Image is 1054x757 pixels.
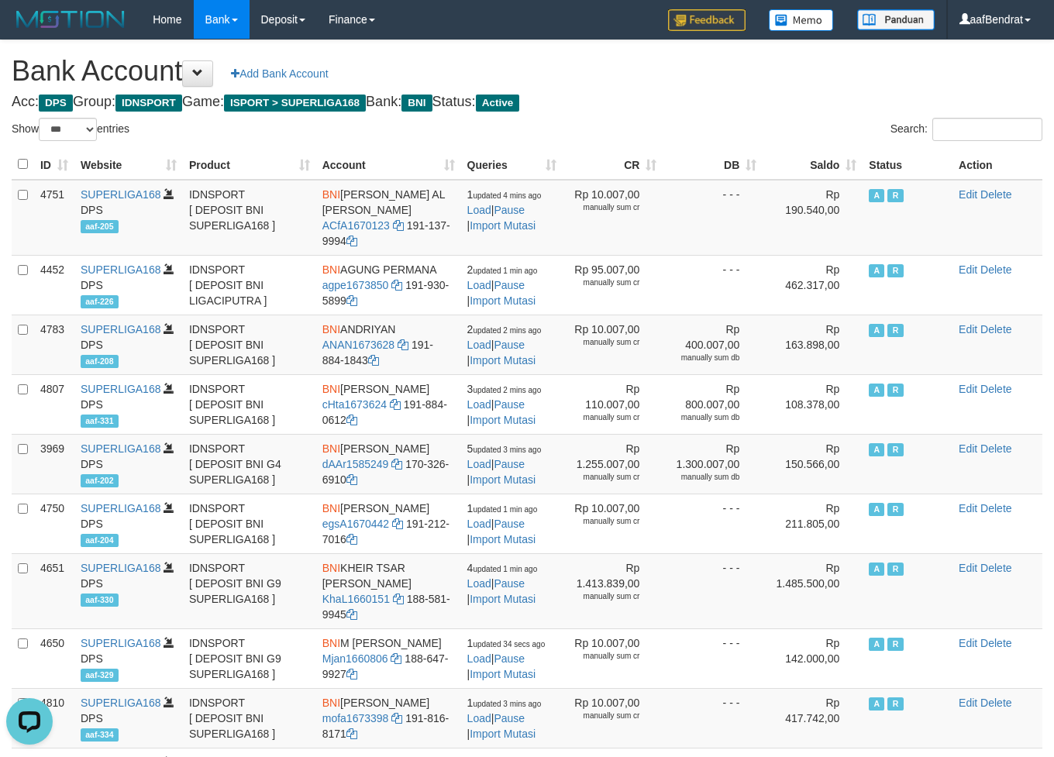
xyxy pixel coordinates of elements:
[34,434,74,494] td: 3969
[322,219,390,232] a: ACfA1670123
[959,323,977,335] a: Edit
[959,442,977,455] a: Edit
[346,608,357,621] a: Copy 1885819945 to clipboard
[322,593,390,605] a: KhaL1660151
[81,534,119,547] span: aaf-204
[183,150,316,180] th: Product: activate to sort column ascending
[563,434,663,494] td: Rp 1.255.007,00
[34,553,74,628] td: 4651
[563,553,663,628] td: Rp 1.413.839,00
[34,628,74,688] td: 4650
[569,591,639,602] div: manually sum cr
[763,150,863,180] th: Saldo: activate to sort column ascending
[980,323,1011,335] a: Delete
[467,502,538,545] span: | |
[322,398,387,411] a: cHta1673624
[467,279,491,291] a: Load
[663,255,763,315] td: - - -
[39,118,97,141] select: Showentries
[81,188,161,201] a: SUPERLIGA168
[183,553,316,628] td: IDNSPORT [ DEPOSIT BNI G9 SUPERLIGA168 ]
[81,502,161,514] a: SUPERLIGA168
[763,180,863,256] td: Rp 190.540,00
[869,384,884,397] span: Active
[81,442,161,455] a: SUPERLIGA168
[183,494,316,553] td: IDNSPORT [ DEPOSIT BNI SUPERLIGA168 ]
[467,263,538,276] span: 2
[81,728,119,742] span: aaf-334
[563,315,663,374] td: Rp 10.007,00
[663,553,763,628] td: - - -
[663,434,763,494] td: Rp 1.300.007,00
[959,502,977,514] a: Edit
[34,494,74,553] td: 4750
[569,711,639,721] div: manually sum cr
[669,472,739,483] div: manually sum db
[470,728,536,740] a: Import Mutasi
[887,638,903,651] span: Running
[81,263,161,276] a: SUPERLIGA168
[346,235,357,247] a: Copy 1911379994 to clipboard
[473,565,537,573] span: updated 1 min ago
[563,374,663,434] td: Rp 110.007,00
[81,355,119,368] span: aaf-208
[183,374,316,434] td: IDNSPORT [ DEPOSIT BNI SUPERLIGA168 ]
[322,637,340,649] span: BNI
[221,60,338,87] a: Add Bank Account
[980,442,1011,455] a: Delete
[473,640,545,649] span: updated 34 secs ago
[569,337,639,348] div: manually sum cr
[398,339,408,351] a: Copy ANAN1673628 to clipboard
[322,652,388,665] a: Mjan1660806
[494,398,525,411] a: Pause
[470,219,536,232] a: Import Mutasi
[563,494,663,553] td: Rp 10.007,00
[467,398,491,411] a: Load
[467,697,542,740] span: | |
[869,503,884,516] span: Active
[74,434,183,494] td: DPS
[346,728,357,740] a: Copy 1918168171 to clipboard
[869,264,884,277] span: Active
[467,518,491,530] a: Load
[322,188,340,201] span: BNI
[663,628,763,688] td: - - -
[494,458,525,470] a: Pause
[316,688,461,748] td: [PERSON_NAME] 191-816-8171
[890,118,1042,141] label: Search:
[74,628,183,688] td: DPS
[322,383,340,395] span: BNI
[390,398,401,411] a: Copy cHta1673624 to clipboard
[183,628,316,688] td: IDNSPORT [ DEPOSIT BNI G9 SUPERLIGA168 ]
[391,458,402,470] a: Copy dAAr1585249 to clipboard
[959,383,977,395] a: Edit
[316,628,461,688] td: M [PERSON_NAME] 188-647-9927
[869,563,884,576] span: Active
[322,502,340,514] span: BNI
[980,188,1011,201] a: Delete
[467,712,491,724] a: Load
[467,263,538,307] span: | |
[470,593,536,605] a: Import Mutasi
[476,95,520,112] span: Active
[81,562,161,574] a: SUPERLIGA168
[473,446,541,454] span: updated 3 mins ago
[663,150,763,180] th: DB: activate to sort column ascending
[316,180,461,256] td: [PERSON_NAME] AL [PERSON_NAME] 191-137-9994
[81,637,161,649] a: SUPERLIGA168
[401,95,432,112] span: BNI
[869,443,884,456] span: Active
[494,577,525,590] a: Pause
[663,315,763,374] td: Rp 400.007,00
[467,188,542,232] span: | |
[346,294,357,307] a: Copy 1919305899 to clipboard
[81,220,119,233] span: aaf-205
[81,323,161,335] a: SUPERLIGA168
[869,638,884,651] span: Active
[74,255,183,315] td: DPS
[494,518,525,530] a: Pause
[322,697,340,709] span: BNI
[669,412,739,423] div: manually sum db
[494,652,525,665] a: Pause
[952,150,1042,180] th: Action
